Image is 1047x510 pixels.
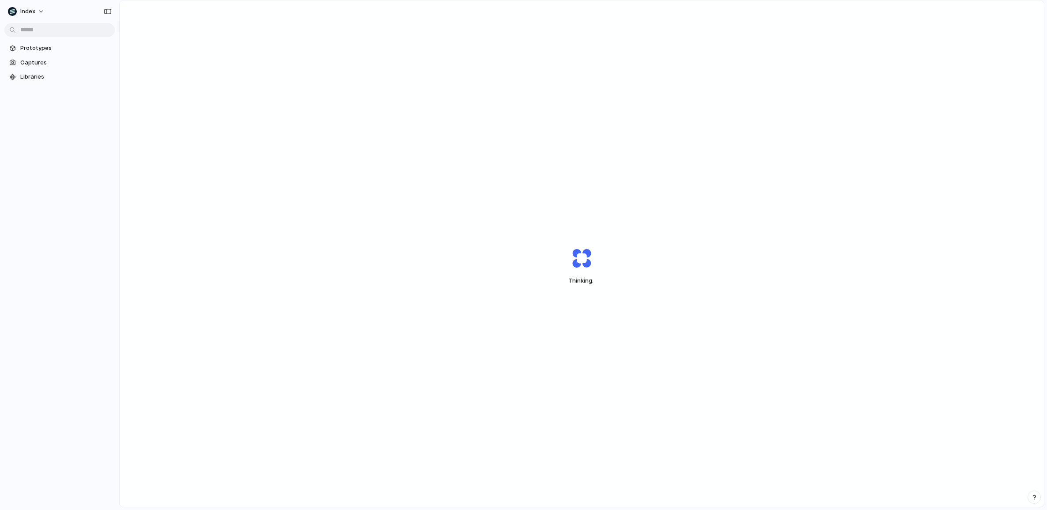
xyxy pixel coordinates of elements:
span: Captures [20,58,111,67]
span: Libraries [20,72,111,81]
span: Thinking [552,276,612,285]
a: Captures [4,56,115,69]
span: Index [20,7,35,16]
span: Prototypes [20,44,111,53]
span: . [592,277,593,284]
a: Prototypes [4,42,115,55]
button: Index [4,4,49,19]
a: Libraries [4,70,115,83]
